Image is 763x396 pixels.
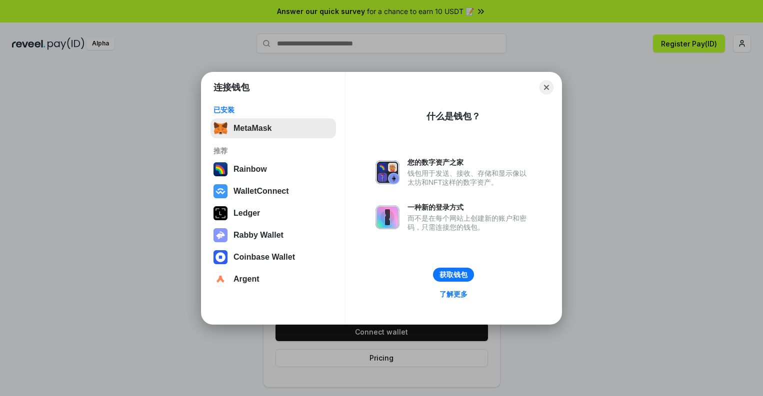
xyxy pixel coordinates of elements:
button: MetaMask [210,118,336,138]
button: 获取钱包 [433,268,474,282]
div: 推荐 [213,146,333,155]
div: WalletConnect [233,187,289,196]
div: Ledger [233,209,260,218]
button: WalletConnect [210,181,336,201]
button: Close [539,80,553,94]
img: svg+xml,%3Csvg%20width%3D%2228%22%20height%3D%2228%22%20viewBox%3D%220%200%2028%2028%22%20fill%3D... [213,184,227,198]
h1: 连接钱包 [213,81,249,93]
div: 什么是钱包？ [426,110,480,122]
img: svg+xml,%3Csvg%20xmlns%3D%22http%3A%2F%2Fwww.w3.org%2F2000%2Fsvg%22%20width%3D%2228%22%20height%3... [213,206,227,220]
div: Rainbow [233,165,267,174]
img: svg+xml,%3Csvg%20xmlns%3D%22http%3A%2F%2Fwww.w3.org%2F2000%2Fsvg%22%20fill%3D%22none%22%20viewBox... [375,205,399,229]
img: svg+xml,%3Csvg%20width%3D%22120%22%20height%3D%22120%22%20viewBox%3D%220%200%20120%20120%22%20fil... [213,162,227,176]
button: Argent [210,269,336,289]
div: 钱包用于发送、接收、存储和显示像以太坊和NFT这样的数字资产。 [407,169,531,187]
div: 而不是在每个网站上创建新的账户和密码，只需连接您的钱包。 [407,214,531,232]
img: svg+xml,%3Csvg%20width%3D%2228%22%20height%3D%2228%22%20viewBox%3D%220%200%2028%2028%22%20fill%3D... [213,250,227,264]
div: 一种新的登录方式 [407,203,531,212]
div: 获取钱包 [439,270,467,279]
button: Rabby Wallet [210,225,336,245]
button: Ledger [210,203,336,223]
a: 了解更多 [433,288,473,301]
div: 已安装 [213,105,333,114]
img: svg+xml,%3Csvg%20width%3D%2228%22%20height%3D%2228%22%20viewBox%3D%220%200%2028%2028%22%20fill%3D... [213,272,227,286]
div: Argent [233,275,259,284]
div: Rabby Wallet [233,231,283,240]
button: Rainbow [210,159,336,179]
div: 了解更多 [439,290,467,299]
img: svg+xml,%3Csvg%20xmlns%3D%22http%3A%2F%2Fwww.w3.org%2F2000%2Fsvg%22%20fill%3D%22none%22%20viewBox... [213,228,227,242]
div: 您的数字资产之家 [407,158,531,167]
img: svg+xml,%3Csvg%20fill%3D%22none%22%20height%3D%2233%22%20viewBox%3D%220%200%2035%2033%22%20width%... [213,121,227,135]
div: MetaMask [233,124,271,133]
img: svg+xml,%3Csvg%20xmlns%3D%22http%3A%2F%2Fwww.w3.org%2F2000%2Fsvg%22%20fill%3D%22none%22%20viewBox... [375,160,399,184]
button: Coinbase Wallet [210,247,336,267]
div: Coinbase Wallet [233,253,295,262]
